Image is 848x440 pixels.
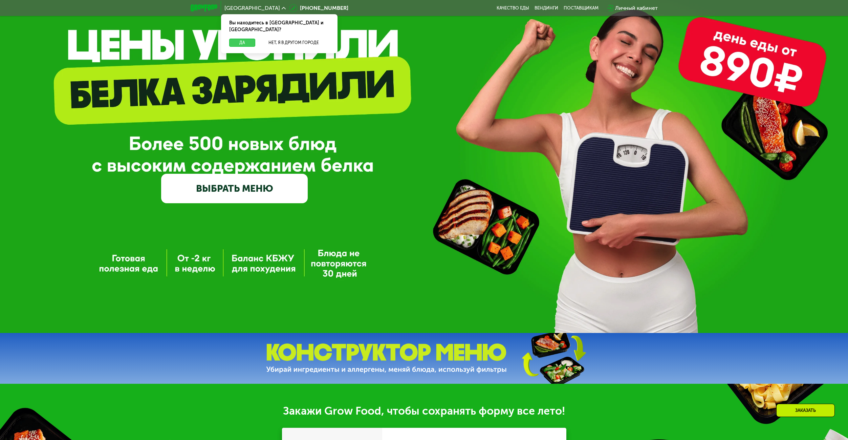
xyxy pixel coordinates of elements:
a: Вендинги [535,5,558,11]
a: [PHONE_NUMBER] [289,4,348,12]
div: Заказать [776,404,835,417]
a: Качество еды [497,5,529,11]
span: [GEOGRAPHIC_DATA] [224,5,280,11]
button: Да [229,39,255,47]
div: Вы находитесь в [GEOGRAPHIC_DATA] и [GEOGRAPHIC_DATA]? [221,14,338,39]
a: ВЫБРАТЬ МЕНЮ [161,174,308,203]
button: Нет, я в другом городе [258,39,329,47]
div: Личный кабинет [615,4,658,12]
div: поставщикам [564,5,599,11]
